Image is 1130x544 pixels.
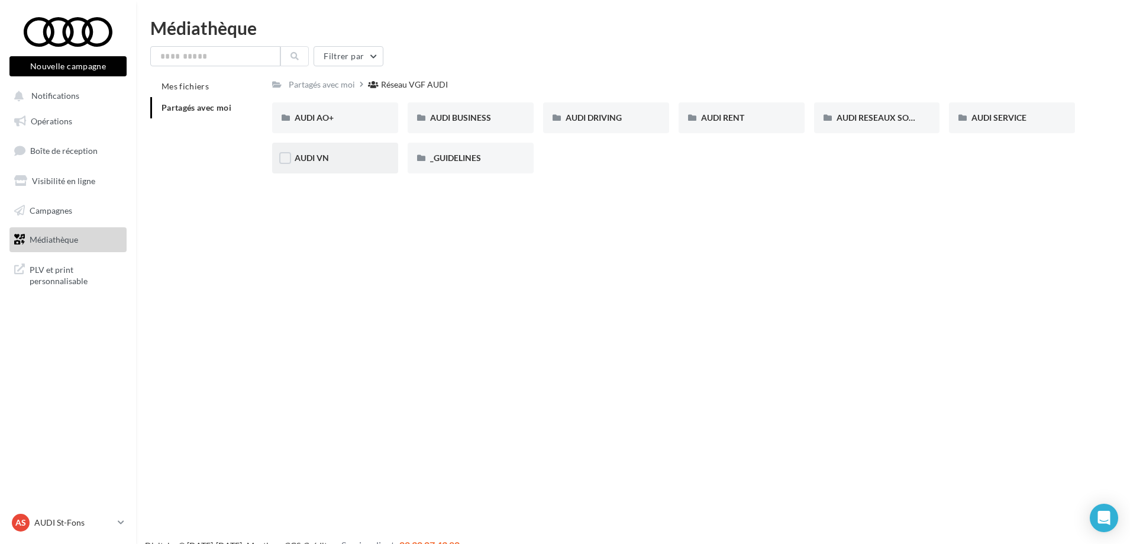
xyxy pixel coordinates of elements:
[430,112,491,123] span: AUDI BUSINESS
[7,198,129,223] a: Campagnes
[30,205,72,215] span: Campagnes
[701,112,744,123] span: AUDI RENT
[566,112,622,123] span: AUDI DRIVING
[7,109,129,134] a: Opérations
[430,153,481,163] span: _GUIDELINES
[31,116,72,126] span: Opérations
[150,19,1116,37] div: Médiathèque
[30,146,98,156] span: Boîte de réception
[162,81,209,91] span: Mes fichiers
[30,234,78,244] span: Médiathèque
[34,517,113,529] p: AUDI St-Fons
[381,79,448,91] div: Réseau VGF AUDI
[162,102,231,112] span: Partagés avec moi
[1090,504,1118,532] div: Open Intercom Messenger
[15,517,26,529] span: AS
[837,112,934,123] span: AUDI RESEAUX SOCIAUX
[289,79,355,91] div: Partagés avec moi
[971,112,1026,123] span: AUDI SERVICE
[295,153,329,163] span: AUDI VN
[295,112,334,123] span: AUDI AO+
[314,46,383,66] button: Filtrer par
[30,262,122,287] span: PLV et print personnalisable
[7,138,129,163] a: Boîte de réception
[7,227,129,252] a: Médiathèque
[9,511,127,534] a: AS AUDI St-Fons
[31,91,79,101] span: Notifications
[32,176,95,186] span: Visibilité en ligne
[7,257,129,292] a: PLV et print personnalisable
[9,56,127,76] button: Nouvelle campagne
[7,169,129,194] a: Visibilité en ligne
